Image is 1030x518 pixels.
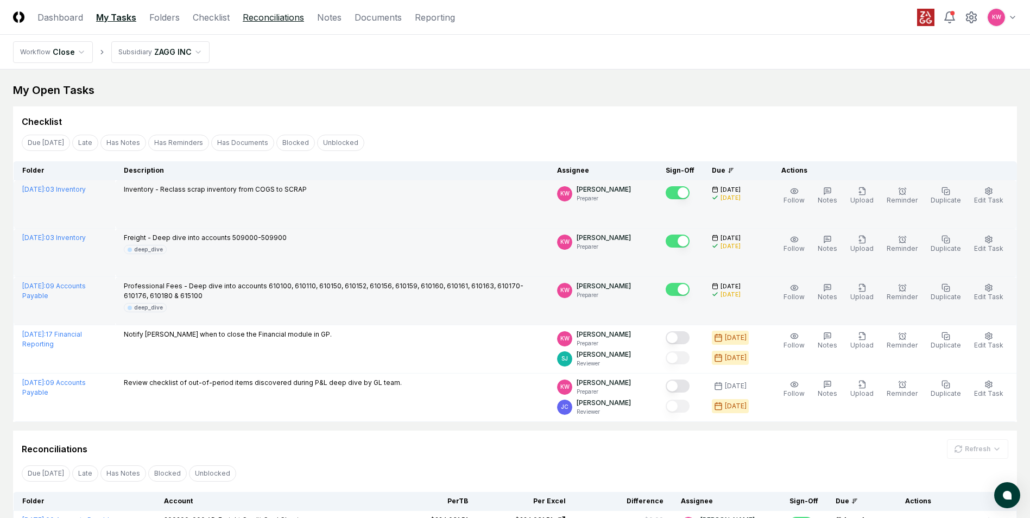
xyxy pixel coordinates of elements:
button: Edit Task [972,233,1006,256]
span: KW [560,238,570,246]
span: Follow [783,293,805,301]
span: Duplicate [931,293,961,301]
button: Follow [781,233,807,256]
div: Subsidiary [118,47,152,57]
button: Unblocked [317,135,364,151]
span: KW [560,334,570,343]
button: Upload [848,330,876,352]
span: [DATE] : [22,233,46,242]
span: Upload [850,389,874,397]
button: Mark complete [666,351,690,364]
a: Notes [317,11,342,24]
button: Notes [816,330,839,352]
span: Follow [783,341,805,349]
a: [DATE]:17 Financial Reporting [22,330,82,348]
div: Due [836,496,879,506]
p: [PERSON_NAME] [577,281,631,291]
span: Follow [783,244,805,252]
button: Reminder [884,185,920,207]
img: ZAGG logo [917,9,934,26]
p: [PERSON_NAME] [577,378,631,388]
button: Mark complete [666,283,690,296]
div: [DATE] [725,353,747,363]
a: [DATE]:09 Accounts Payable [22,282,86,300]
button: Late [72,135,98,151]
th: Folder [14,161,115,180]
span: [DATE] : [22,330,46,338]
span: Reminder [887,244,918,252]
th: Folder [14,492,156,511]
span: Duplicate [931,244,961,252]
span: KW [992,13,1001,21]
th: Assignee [672,492,781,511]
a: [DATE]:09 Accounts Payable [22,378,86,396]
span: [DATE] [721,234,741,242]
th: Description [115,161,548,180]
span: [DATE] : [22,282,46,290]
span: Reminder [887,341,918,349]
p: Preparer [577,339,631,348]
span: Follow [783,196,805,204]
button: Duplicate [928,378,963,401]
button: Duplicate [928,233,963,256]
button: Reminder [884,281,920,304]
th: Per TB [379,492,477,511]
span: KW [560,383,570,391]
button: Notes [816,185,839,207]
button: Reminder [884,378,920,401]
p: Freight - Deep dive into accounts 509000-509900 [124,233,287,243]
th: Per Excel [477,492,574,511]
div: Workflow [20,47,50,57]
span: Reminder [887,389,918,397]
button: Upload [848,281,876,304]
button: Due Today [22,465,70,482]
nav: breadcrumb [13,41,210,63]
span: Upload [850,196,874,204]
button: Has Notes [100,465,146,482]
button: Blocked [148,465,187,482]
button: Duplicate [928,281,963,304]
span: [DATE] [721,282,741,290]
button: Edit Task [972,185,1006,207]
span: [DATE] : [22,378,46,387]
p: [PERSON_NAME] [577,330,631,339]
div: My Open Tasks [13,83,1017,98]
p: [PERSON_NAME] [577,233,631,243]
button: Mark complete [666,235,690,248]
p: Professional Fees - Deep dive into accounts 610100, 610110, 610150, 610152, 610156, 610159, 61016... [124,281,540,301]
span: Reminder [887,196,918,204]
div: [DATE] [721,242,741,250]
p: Preparer [577,194,631,203]
div: [DATE] [725,401,747,411]
p: Preparer [577,388,631,396]
span: [DATE] : [22,185,46,193]
button: Mark complete [666,331,690,344]
p: Reviewer [577,359,631,368]
th: Difference [574,492,672,511]
button: Notes [816,281,839,304]
button: Reminder [884,233,920,256]
div: deep_dive [134,245,163,254]
div: deep_dive [134,304,163,312]
span: JC [561,403,568,411]
a: Reconciliations [243,11,304,24]
button: Follow [781,330,807,352]
span: Edit Task [974,389,1003,397]
div: Actions [773,166,1008,175]
button: Edit Task [972,378,1006,401]
span: Upload [850,341,874,349]
span: Reminder [887,293,918,301]
button: Follow [781,185,807,207]
button: Mark complete [666,186,690,199]
button: Notes [816,378,839,401]
span: Notes [818,341,837,349]
p: Preparer [577,291,631,299]
div: Actions [896,496,1008,506]
button: Mark complete [666,380,690,393]
div: [DATE] [725,333,747,343]
p: [PERSON_NAME] [577,185,631,194]
button: Has Reminders [148,135,209,151]
span: Edit Task [974,244,1003,252]
span: Notes [818,293,837,301]
div: Due [712,166,755,175]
